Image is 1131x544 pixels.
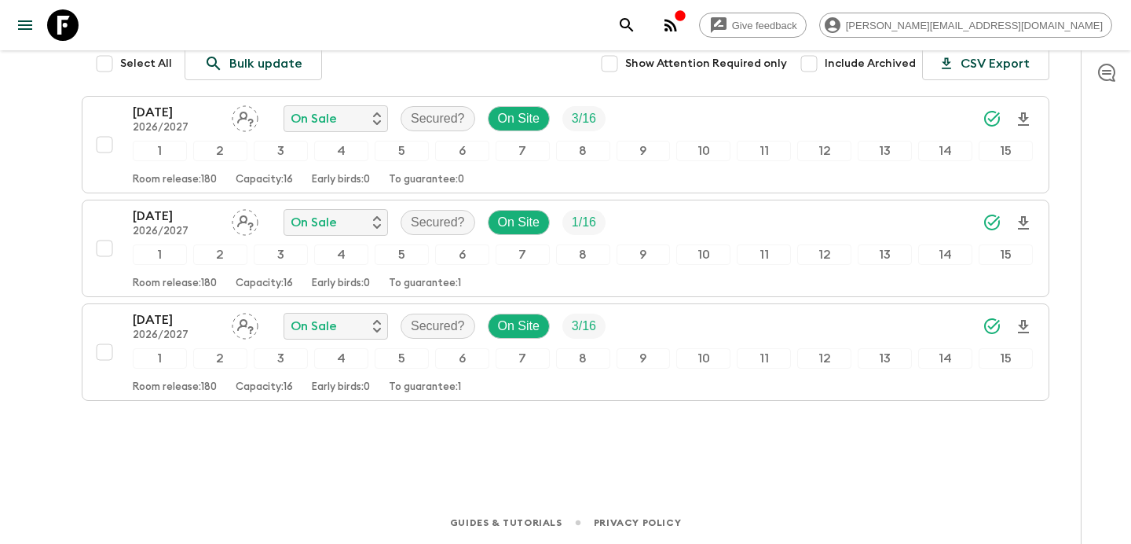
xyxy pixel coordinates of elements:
[979,348,1033,369] div: 15
[232,214,258,226] span: Assign pack leader
[983,213,1001,232] svg: Synced Successfully
[1014,318,1033,336] svg: Download Onboarding
[979,141,1033,161] div: 15
[314,141,368,161] div: 4
[254,244,308,265] div: 3
[411,213,465,232] p: Secured?
[82,200,1049,297] button: [DATE]2026/2027Assign pack leaderOn SaleSecured?On SiteTrip Fill123456789101112131415Room release...
[617,244,671,265] div: 9
[312,174,370,186] p: Early birds: 0
[312,278,370,290] p: Early birds: 0
[1014,214,1033,233] svg: Download Onboarding
[922,47,1049,80] button: CSV Export
[82,96,1049,193] button: [DATE]2026/2027Assign pack leaderOn SaleSecured?On SiteTrip Fill123456789101112131415Room release...
[918,348,972,369] div: 14
[193,244,247,265] div: 2
[236,381,293,394] p: Capacity: 16
[488,314,550,339] div: On Site
[133,174,217,186] p: Room release: 180
[133,311,219,329] p: [DATE]
[193,141,247,161] div: 2
[572,213,596,232] p: 1 / 16
[676,348,730,369] div: 10
[858,141,912,161] div: 13
[617,141,671,161] div: 9
[737,141,791,161] div: 11
[435,141,489,161] div: 6
[498,109,540,128] p: On Site
[488,210,550,235] div: On Site
[229,54,302,73] p: Bulk update
[837,20,1111,31] span: [PERSON_NAME][EMAIL_ADDRESS][DOMAIN_NAME]
[375,244,429,265] div: 5
[562,210,606,235] div: Trip Fill
[723,20,806,31] span: Give feedback
[825,56,916,72] span: Include Archived
[312,381,370,394] p: Early birds: 0
[291,317,337,336] p: On Sale
[676,244,730,265] div: 10
[133,381,217,394] p: Room release: 180
[617,348,671,369] div: 9
[737,244,791,265] div: 11
[979,244,1033,265] div: 15
[133,226,219,238] p: 2026/2027
[676,141,730,161] div: 10
[133,141,187,161] div: 1
[401,314,475,339] div: Secured?
[133,244,187,265] div: 1
[611,9,642,41] button: search adventures
[193,348,247,369] div: 2
[435,244,489,265] div: 6
[375,348,429,369] div: 5
[594,514,681,531] a: Privacy Policy
[556,141,610,161] div: 8
[1014,110,1033,129] svg: Download Onboarding
[375,141,429,161] div: 5
[450,514,562,531] a: Guides & Tutorials
[133,278,217,290] p: Room release: 180
[236,174,293,186] p: Capacity: 16
[496,348,550,369] div: 7
[254,348,308,369] div: 3
[562,314,606,339] div: Trip Fill
[572,317,596,336] p: 3 / 16
[133,122,219,134] p: 2026/2027
[699,13,807,38] a: Give feedback
[858,348,912,369] div: 13
[120,56,172,72] span: Select All
[291,109,337,128] p: On Sale
[983,109,1001,128] svg: Synced Successfully
[435,348,489,369] div: 6
[401,106,475,131] div: Secured?
[314,348,368,369] div: 4
[389,174,464,186] p: To guarantee: 0
[9,9,41,41] button: menu
[737,348,791,369] div: 11
[556,244,610,265] div: 8
[232,318,258,330] span: Assign pack leader
[918,141,972,161] div: 14
[858,244,912,265] div: 13
[918,244,972,265] div: 14
[133,329,219,342] p: 2026/2027
[401,210,475,235] div: Secured?
[291,213,337,232] p: On Sale
[496,141,550,161] div: 7
[389,278,461,290] p: To guarantee: 1
[572,109,596,128] p: 3 / 16
[797,141,851,161] div: 12
[819,13,1112,38] div: [PERSON_NAME][EMAIL_ADDRESS][DOMAIN_NAME]
[133,348,187,369] div: 1
[797,348,851,369] div: 12
[797,244,851,265] div: 12
[314,244,368,265] div: 4
[133,207,219,226] p: [DATE]
[496,244,550,265] div: 7
[232,110,258,123] span: Assign pack leader
[411,317,465,336] p: Secured?
[556,348,610,369] div: 8
[82,303,1049,401] button: [DATE]2026/2027Assign pack leaderOn SaleSecured?On SiteTrip Fill123456789101112131415Room release...
[236,278,293,290] p: Capacity: 16
[254,141,308,161] div: 3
